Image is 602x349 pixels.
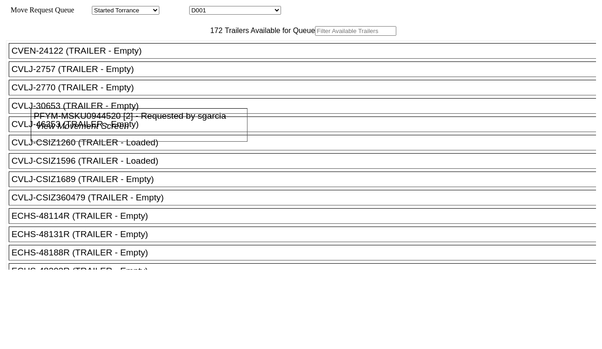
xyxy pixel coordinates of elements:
[11,156,602,166] div: CVLJ-CSIZ1596 (TRAILER - Loaded)
[206,27,223,34] span: 172
[11,83,602,93] div: CVLJ-2770 (TRAILER - Empty)
[315,26,396,36] input: Filter Available Trailers
[11,248,602,258] div: ECHS-48188R (TRAILER - Empty)
[223,27,315,34] span: Trailers Available for Queue
[34,111,245,121] div: PFYM-MSKU0944520 [2] - Requested by sgarcia
[11,193,602,203] div: CVLJ-CSIZ360479 (TRAILER - Empty)
[11,64,602,74] div: CVLJ-2757 (TRAILER - Empty)
[11,119,602,129] div: CVLJ-46353 (TRAILER - Empty)
[11,138,602,148] div: CVLJ-CSIZ1260 (TRAILER - Loaded)
[11,174,602,184] div: CVLJ-CSIZ1689 (TRAILER - Empty)
[36,121,129,131] span: View Movement Screen
[76,6,90,14] span: Area
[11,46,602,56] div: CVEN-24122 (TRAILER - Empty)
[11,211,602,221] div: ECHS-48114R (TRAILER - Empty)
[11,101,602,111] div: CVLJ-30653 (TRAILER - Empty)
[11,266,602,276] div: ECHS-48202R (TRAILER - Empty)
[11,229,602,239] div: ECHS-48131R (TRAILER - Empty)
[6,6,74,14] span: Move Request Queue
[161,6,187,14] span: Location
